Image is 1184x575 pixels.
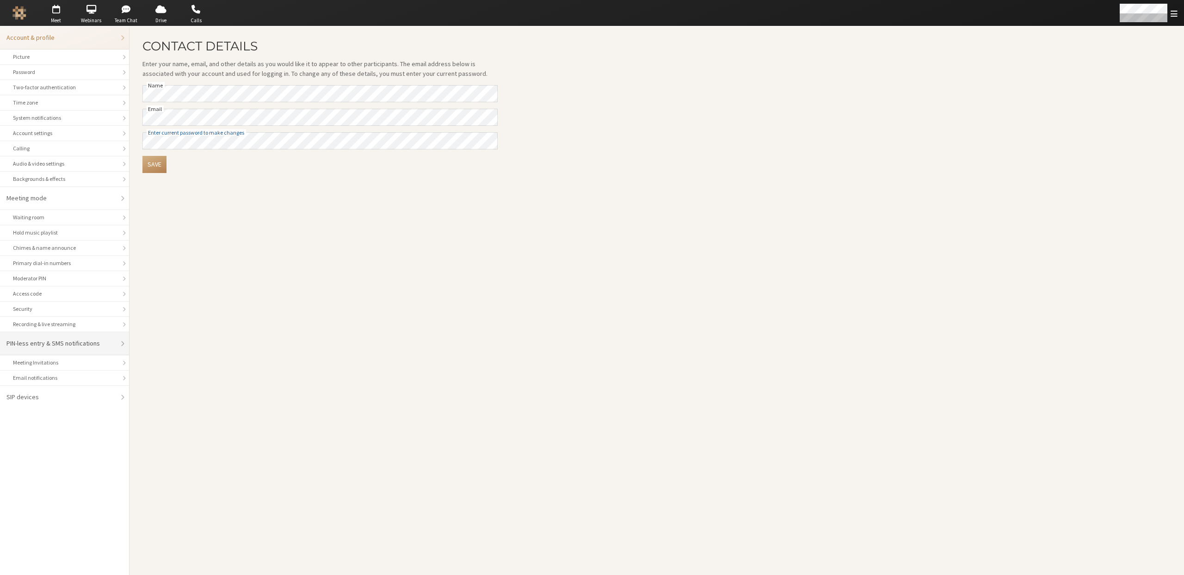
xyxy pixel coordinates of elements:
span: Meet [40,17,72,25]
div: Picture [13,53,116,61]
div: Audio & video settings [13,160,116,168]
input: Enter current password to make changes [142,132,498,149]
span: Team Chat [110,17,142,25]
div: Two-factor authentication [13,83,116,92]
div: Access code [13,290,116,298]
div: Email notifications [13,374,116,382]
div: Hold music playlist [13,229,116,237]
div: Meeting Invitations [13,359,116,367]
div: Password [13,68,116,76]
input: Email [142,109,498,126]
span: Calls [180,17,212,25]
h2: Contact details [142,39,498,53]
input: Name [142,85,498,102]
div: Waiting room [13,213,116,222]
img: Iotum [12,6,26,20]
p: Enter your name, email, and other details as you would like it to appear to other participants. T... [142,59,498,79]
div: System notifications [13,114,116,122]
div: Account settings [13,129,116,137]
span: Drive [145,17,177,25]
div: Chimes & name announce [13,244,116,252]
iframe: Chat [1161,551,1177,569]
div: SIP devices [6,392,116,402]
div: Recording & live streaming [13,320,116,328]
div: PIN-less entry & SMS notifications [6,339,116,348]
span: Webinars [75,17,107,25]
div: Security [13,305,116,313]
button: Save [142,156,166,173]
div: Calling [13,144,116,153]
div: Primary dial-in numbers [13,259,116,267]
div: Moderator PIN [13,274,116,283]
div: Backgrounds & effects [13,175,116,183]
div: Account & profile [6,33,116,43]
div: Time zone [13,99,116,107]
div: Meeting mode [6,193,116,203]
